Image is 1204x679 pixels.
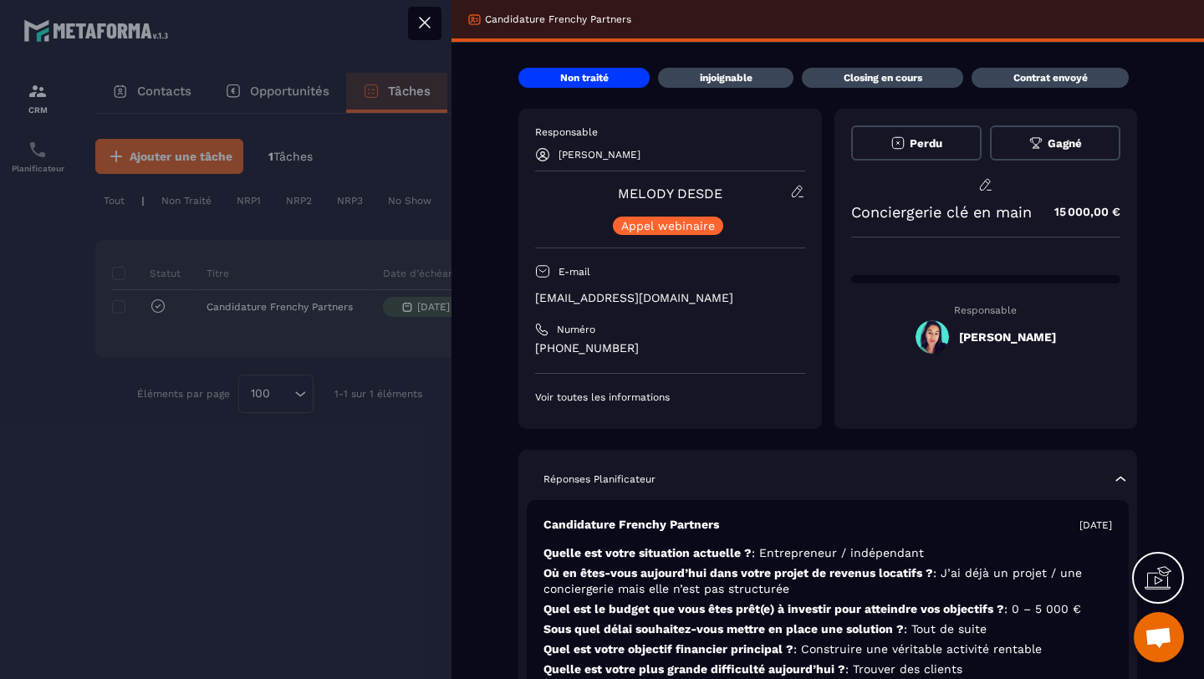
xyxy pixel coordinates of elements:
p: Closing en cours [844,71,922,84]
button: Perdu [851,125,982,161]
span: Perdu [910,137,942,150]
p: Voir toutes les informations [535,391,805,404]
p: [DATE] [1079,518,1112,532]
p: [EMAIL_ADDRESS][DOMAIN_NAME] [535,290,805,306]
button: Gagné [990,125,1120,161]
p: Réponses Planificateur [543,472,656,486]
p: [PERSON_NAME] [559,149,640,161]
p: Candidature Frenchy Partners [485,13,631,26]
span: : Construire une véritable activité rentable [793,642,1042,656]
p: Candidature Frenchy Partners [543,517,719,533]
p: Quelle est votre situation actuelle ? [543,545,1112,561]
p: Numéro [557,323,595,336]
span: : Trouver des clients [845,662,962,676]
p: Sous quel délai souhaitez-vous mettre en place une solution ? [543,621,1112,637]
span: : Entrepreneur / indépendant [752,546,924,559]
p: Non traité [560,71,609,84]
p: Appel webinaire [621,220,715,232]
p: Quelle est votre plus grande difficulté aujourd’hui ? [543,661,1112,677]
p: Où en êtes-vous aujourd’hui dans votre projet de revenus locatifs ? [543,565,1112,597]
a: MELODY DESDE [618,186,722,202]
span: Gagné [1048,137,1082,150]
span: : 0 – 5 000 € [1004,602,1081,615]
p: injoignable [700,71,752,84]
p: Quel est le budget que vous êtes prêt(e) à investir pour atteindre vos objectifs ? [543,601,1112,617]
p: Conciergerie clé en main [851,203,1032,221]
span: : Tout de suite [904,622,987,636]
p: Quel est votre objectif financier principal ? [543,641,1112,657]
p: Responsable [535,125,805,139]
p: Responsable [851,304,1121,316]
div: Ouvrir le chat [1134,612,1184,662]
p: E-mail [559,265,590,278]
h5: [PERSON_NAME] [959,330,1056,344]
p: 15 000,00 € [1038,196,1120,228]
p: Contrat envoyé [1013,71,1088,84]
p: [PHONE_NUMBER] [535,340,805,356]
